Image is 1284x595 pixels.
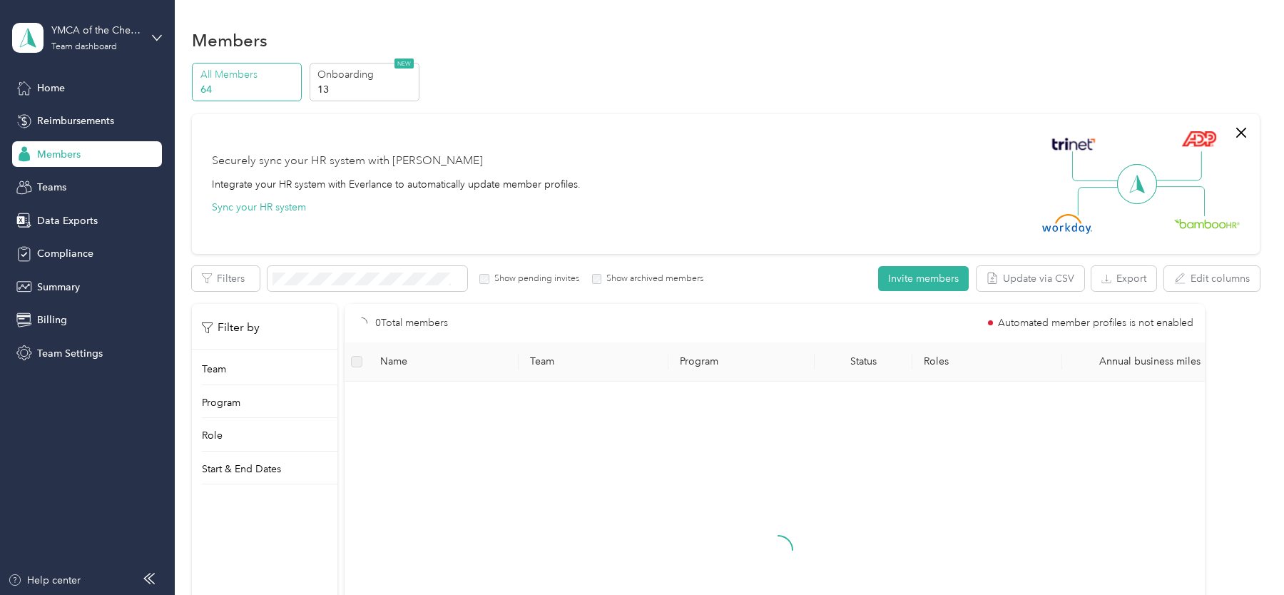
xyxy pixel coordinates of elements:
div: Integrate your HR system with Everlance to automatically update member profiles. [212,177,581,192]
span: Reimbursements [37,113,114,128]
th: Name [369,342,519,382]
img: ADP [1181,131,1216,147]
iframe: Everlance-gr Chat Button Frame [1204,515,1284,595]
button: Invite members [878,266,969,291]
img: Line Right Up [1152,151,1202,181]
button: Update via CSV [977,266,1084,291]
span: Automated member profiles is not enabled [998,318,1193,328]
p: 64 [200,82,297,97]
p: Role [202,428,223,443]
p: 13 [317,82,414,97]
p: Program [202,395,240,410]
div: Securely sync your HR system with [PERSON_NAME] [212,153,483,170]
p: Start & End Dates [202,462,281,477]
p: Team [202,362,226,377]
th: Team [519,342,668,382]
p: All Members [200,67,297,82]
div: YMCA of the Chesapeake [51,23,141,38]
img: Workday [1042,214,1092,234]
button: Edit columns [1164,266,1260,291]
span: Compliance [37,246,93,261]
span: Data Exports [37,213,98,228]
button: Filters [192,266,260,291]
label: Show archived members [601,273,703,285]
img: BambooHR [1174,218,1240,228]
button: Help center [8,573,81,588]
th: Annual business miles [1062,342,1212,382]
p: 0 Total members [375,315,448,331]
th: Roles [912,342,1062,382]
p: Filter by [202,319,260,337]
span: Summary [37,280,80,295]
img: Line Left Down [1077,186,1127,215]
span: NEW [394,59,414,68]
h1: Members [192,33,267,48]
button: Sync your HR system [212,200,306,215]
th: Program [668,342,815,382]
label: Show pending invites [489,273,579,285]
img: Trinet [1049,134,1099,154]
span: Billing [37,312,67,327]
img: Line Right Down [1155,186,1205,217]
p: Onboarding [317,67,414,82]
button: Export [1091,266,1156,291]
th: Status [815,342,912,382]
span: Members [37,147,81,162]
div: Team dashboard [51,43,117,51]
img: Line Left Up [1072,151,1122,182]
span: Teams [37,180,66,195]
span: Name [380,355,507,367]
span: Team Settings [37,346,103,361]
span: Home [37,81,65,96]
